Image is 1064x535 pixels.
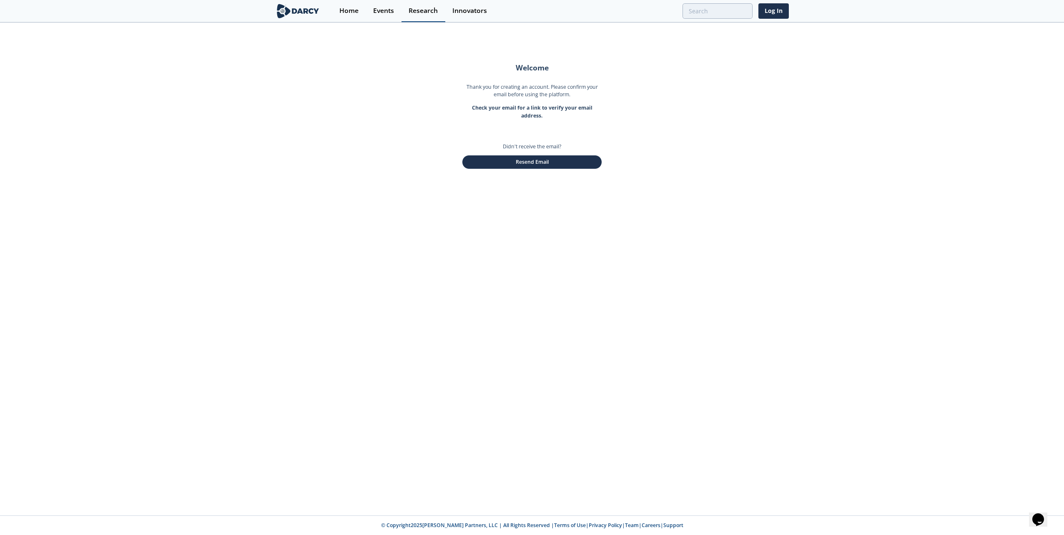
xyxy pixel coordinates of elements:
div: Innovators [452,7,487,14]
p: Thank you for creating an account. Please confirm your email before using the platform. [462,83,602,105]
a: Careers [642,522,660,529]
h2: Welcome [462,64,602,72]
p: © Copyright 2025 [PERSON_NAME] Partners, LLC | All Rights Reserved | | | | | [223,522,841,529]
a: Team [625,522,639,529]
button: Resend Email [462,155,602,169]
div: Research [409,7,438,14]
strong: Check your email for a link to verify your email address. [472,104,592,119]
a: Log In [758,3,789,19]
img: logo-wide.svg [275,4,321,18]
div: Home [339,7,359,14]
input: Advanced Search [683,3,753,19]
a: Terms of Use [554,522,586,529]
a: Support [663,522,683,529]
div: Events [373,7,394,14]
a: Privacy Policy [589,522,622,529]
p: Didn't receive the email? [503,143,561,150]
iframe: chat widget [1029,502,1056,527]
